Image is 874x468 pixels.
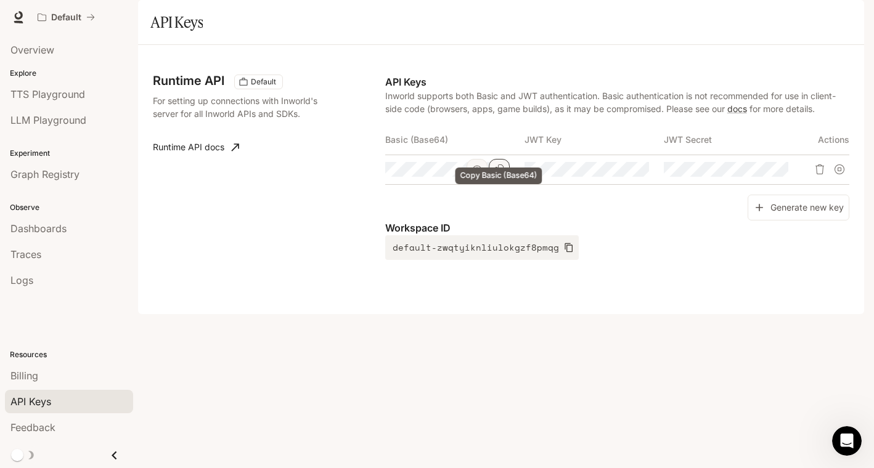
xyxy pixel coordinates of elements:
[803,125,849,155] th: Actions
[385,235,579,260] button: default-zwqtyiknliulokgzf8pmqg
[148,135,244,159] a: Runtime API docs
[51,12,81,23] p: Default
[246,76,281,87] span: Default
[748,195,849,221] button: Generate new key
[385,220,849,235] p: Workspace ID
[664,125,803,155] th: JWT Secret
[525,125,664,155] th: JWT Key
[489,159,510,180] button: Copy Basic (Base64)
[830,159,849,179] button: Suspend API key
[385,89,849,115] p: Inworld supports both Basic and JWT authentication. Basic authentication is not recommended for u...
[455,167,542,184] div: Copy Basic (Base64)
[234,75,283,89] div: These keys will apply to your current workspace only
[810,159,830,179] button: Delete API key
[150,10,203,34] h1: API Keys
[153,75,224,87] h3: Runtime API
[385,125,525,155] th: Basic (Base64)
[832,426,862,456] iframe: Intercom live chat
[727,103,747,114] a: docs
[385,75,849,89] p: API Keys
[153,94,319,120] p: For setting up connections with Inworld's server for all Inworld APIs and SDKs.
[32,5,100,30] button: All workspaces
